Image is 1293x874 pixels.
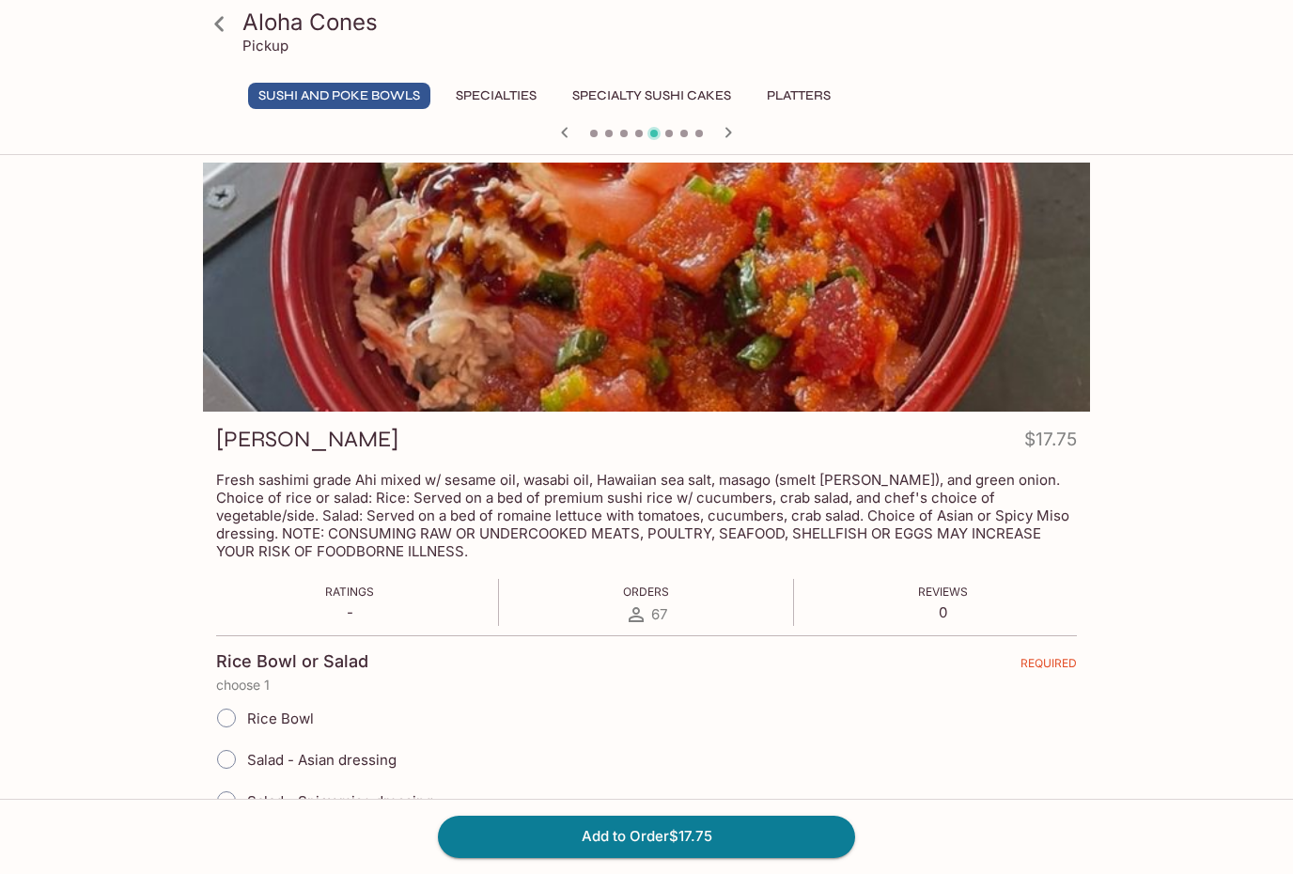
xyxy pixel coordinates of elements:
span: Rice Bowl [247,710,314,727]
div: Wasabi Masago Ahi Poke [203,163,1090,412]
p: 0 [918,603,968,621]
span: Salad - Asian dressing [247,751,397,769]
h4: $17.75 [1024,425,1077,461]
p: choose 1 [216,678,1077,693]
span: REQUIRED [1020,656,1077,678]
h4: Rice Bowl or Salad [216,651,368,672]
span: Orders [623,585,669,599]
span: 67 [651,605,667,623]
button: Specialties [445,83,547,109]
button: Specialty Sushi Cakes [562,83,741,109]
span: Ratings [325,585,374,599]
p: - [325,603,374,621]
p: Pickup [242,37,288,55]
p: Fresh sashimi grade Ahi mixed w/ sesame oil, wasabi oil, Hawaiian sea salt, masago (smelt [PERSON... [216,471,1077,560]
button: Sushi and Poke Bowls [248,83,430,109]
button: Add to Order$17.75 [438,816,855,857]
h3: [PERSON_NAME] [216,425,398,454]
h3: Aloha Cones [242,8,1083,37]
button: Platters [756,83,841,109]
span: Reviews [918,585,968,599]
span: Salad - Spicy miso dressing [247,792,433,810]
